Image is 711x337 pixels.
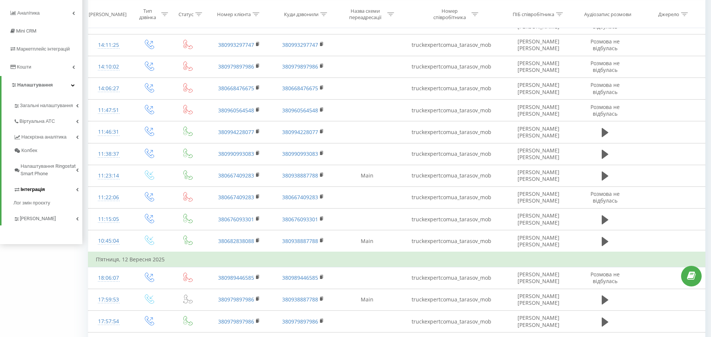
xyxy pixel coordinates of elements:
[13,97,82,112] a: Загальні налаштування
[400,209,503,230] td: truckexpertcomua_tarasov_mob
[503,209,575,230] td: [PERSON_NAME] [PERSON_NAME]
[282,107,318,114] a: 380960564548
[218,216,254,223] a: 380676093301
[218,63,254,70] a: 380979897986
[218,172,254,179] a: 380667409283
[218,150,254,157] a: 380990993083
[88,252,705,267] td: П’ятниця, 12 Вересня 2025
[400,230,503,252] td: truckexpertcomua_tarasov_mob
[218,128,254,136] a: 380994228077
[218,41,254,48] a: 380993297747
[503,289,575,310] td: [PERSON_NAME] [PERSON_NAME]
[503,143,575,165] td: [PERSON_NAME] [PERSON_NAME]
[400,186,503,208] td: truckexpertcomua_tarasov_mob
[21,147,37,154] span: Колбек
[282,194,318,201] a: 380667409283
[96,147,122,161] div: 11:38:37
[178,11,193,17] div: Статус
[591,103,620,117] span: Розмова не відбулась
[96,292,122,307] div: 17:59:53
[430,8,470,21] div: Номер співробітника
[96,271,122,285] div: 18:06:07
[17,64,31,70] span: Кошти
[17,82,53,88] span: Налаштування
[400,289,503,310] td: truckexpertcomua_tarasov_mob
[96,190,122,205] div: 11:22:06
[591,60,620,73] span: Розмова не відбулась
[16,28,36,34] span: Mini CRM
[400,165,503,186] td: truckexpertcomua_tarasov_mob
[218,85,254,92] a: 380668476675
[400,100,503,121] td: truckexpertcomua_tarasov_mob
[16,46,70,52] span: Маркетплейс інтеграцій
[218,274,254,281] a: 380989446585
[96,38,122,52] div: 14:11:25
[96,234,122,248] div: 10:45:04
[591,38,620,52] span: Розмова не відбулась
[334,289,400,310] td: Main
[96,212,122,227] div: 11:15:05
[400,78,503,99] td: truckexpertcomua_tarasov_mob
[96,60,122,74] div: 14:10:02
[345,8,385,21] div: Назва схеми переадресації
[282,216,318,223] a: 380676093301
[136,8,159,21] div: Тип дзвінка
[591,190,620,204] span: Розмова не відбулась
[591,271,620,285] span: Розмова не відбулась
[334,230,400,252] td: Main
[503,121,575,143] td: [PERSON_NAME] [PERSON_NAME]
[20,215,56,222] span: [PERSON_NAME]
[503,78,575,99] td: [PERSON_NAME] [PERSON_NAME]
[334,165,400,186] td: Main
[282,296,318,303] a: 380938887788
[503,311,575,333] td: [PERSON_NAME] [PERSON_NAME]
[591,16,620,30] span: Розмова не відбулась
[503,100,575,121] td: [PERSON_NAME] [PERSON_NAME]
[282,172,318,179] a: 380938887788
[96,125,122,139] div: 11:46:31
[400,311,503,333] td: truckexpertcomua_tarasov_mob
[13,199,50,207] span: Лог змін проєкту
[282,85,318,92] a: 380668476675
[282,318,318,325] a: 380979897986
[21,186,45,193] span: Інтеграція
[503,186,575,208] td: [PERSON_NAME] [PERSON_NAME]
[217,11,251,17] div: Номер клієнта
[218,237,254,245] a: 380682838088
[96,103,122,118] div: 11:47:51
[89,11,126,17] div: [PERSON_NAME]
[21,133,67,141] span: Наскрізна аналітика
[658,11,679,17] div: Джерело
[13,180,82,196] a: Інтеграція
[1,76,82,94] a: Налаштування
[282,128,318,136] a: 380994228077
[282,41,318,48] a: 380993297747
[591,81,620,95] span: Розмова не відбулась
[17,10,40,16] span: Аналiтика
[96,314,122,329] div: 17:57:54
[282,150,318,157] a: 380990993083
[282,274,318,281] a: 380989446585
[400,56,503,78] td: truckexpertcomua_tarasov_mob
[503,165,575,186] td: [PERSON_NAME] [PERSON_NAME]
[21,163,76,177] span: Налаштування Ringostat Smart Phone
[13,157,82,180] a: Налаштування Ringostat Smart Phone
[13,128,82,144] a: Наскрізна аналітика
[503,267,575,289] td: [PERSON_NAME] [PERSON_NAME]
[218,194,254,201] a: 380667409283
[400,267,503,289] td: truckexpertcomua_tarasov_mob
[282,237,318,245] a: 380938887788
[503,34,575,56] td: [PERSON_NAME] [PERSON_NAME]
[584,11,631,17] div: Аудіозапис розмови
[13,144,82,157] a: Колбек
[218,107,254,114] a: 380960564548
[13,196,82,210] a: Лог змін проєкту
[13,210,82,225] a: [PERSON_NAME]
[218,296,254,303] a: 380979897986
[13,112,82,128] a: Віртуальна АТС
[513,11,554,17] div: ПІБ співробітника
[503,56,575,78] td: [PERSON_NAME] [PERSON_NAME]
[503,230,575,252] td: [PERSON_NAME] [PERSON_NAME]
[282,63,318,70] a: 380979897986
[400,121,503,143] td: truckexpertcomua_tarasov_mob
